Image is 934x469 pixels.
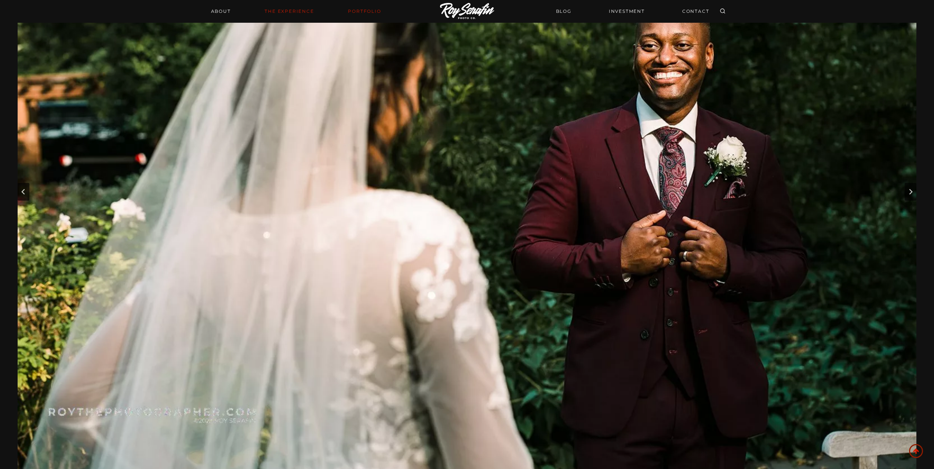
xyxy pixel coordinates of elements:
[260,6,318,17] a: THE EXPERIENCE
[344,6,385,17] a: Portfolio
[717,6,728,17] button: View Search Form
[440,3,494,20] img: Logo of Roy Serafin Photo Co., featuring stylized text in white on a light background, representi...
[909,444,923,458] a: Scroll to top
[207,6,235,17] a: About
[207,6,386,17] nav: Primary Navigation
[552,5,576,18] a: BLOG
[905,183,916,201] button: Next slide
[18,183,29,201] button: Previous slide
[604,5,649,18] a: INVESTMENT
[678,5,714,18] a: CONTACT
[552,5,714,18] nav: Secondary Navigation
